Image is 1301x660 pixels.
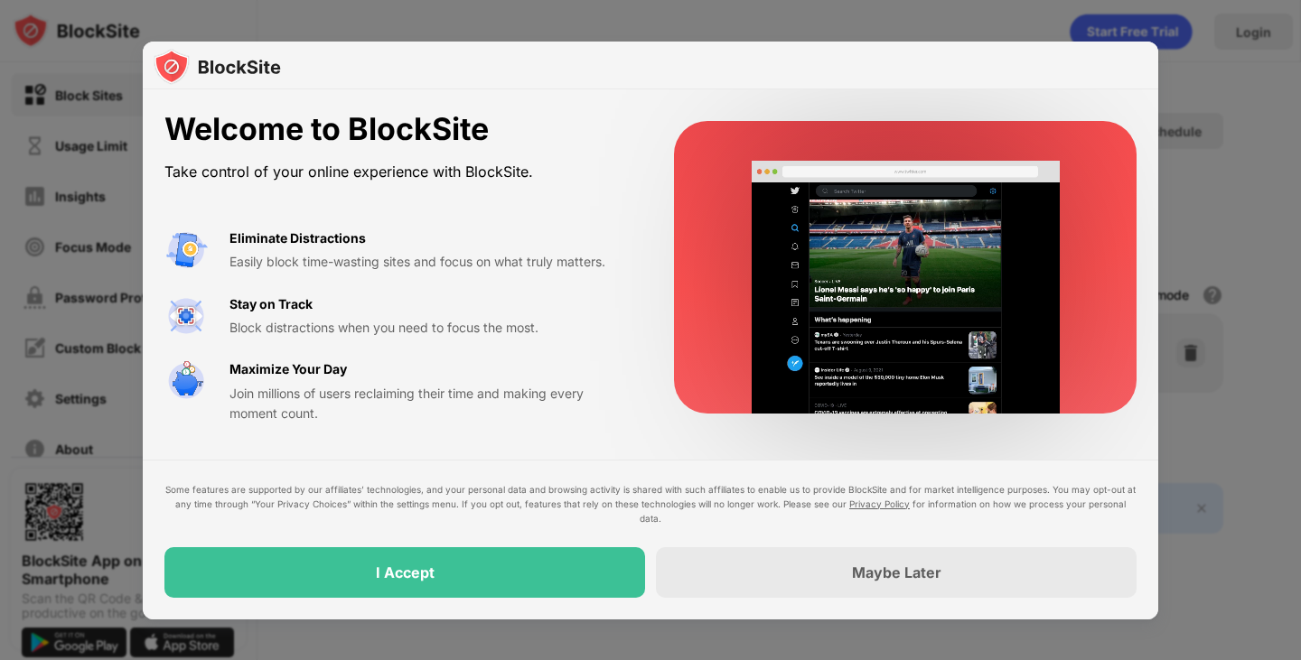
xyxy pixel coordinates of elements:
div: Join millions of users reclaiming their time and making every moment count. [229,384,631,424]
a: Privacy Policy [849,498,910,509]
div: Welcome to BlockSite [164,111,631,148]
div: Take control of your online experience with BlockSite. [164,159,631,185]
div: Some features are supported by our affiliates’ technologies, and your personal data and browsing ... [164,482,1137,525]
div: Eliminate Distractions [229,228,366,248]
div: Block distractions when you need to focus the most. [229,318,631,338]
img: value-avoid-distractions.svg [164,228,208,272]
img: logo-blocksite.svg [154,49,281,85]
img: value-focus.svg [164,294,208,338]
div: Maximize Your Day [229,359,347,379]
div: Stay on Track [229,294,313,314]
div: Easily block time-wasting sites and focus on what truly matters. [229,252,631,272]
div: Maybe Later [852,563,941,581]
img: value-safe-time.svg [164,359,208,403]
div: I Accept [376,563,435,581]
